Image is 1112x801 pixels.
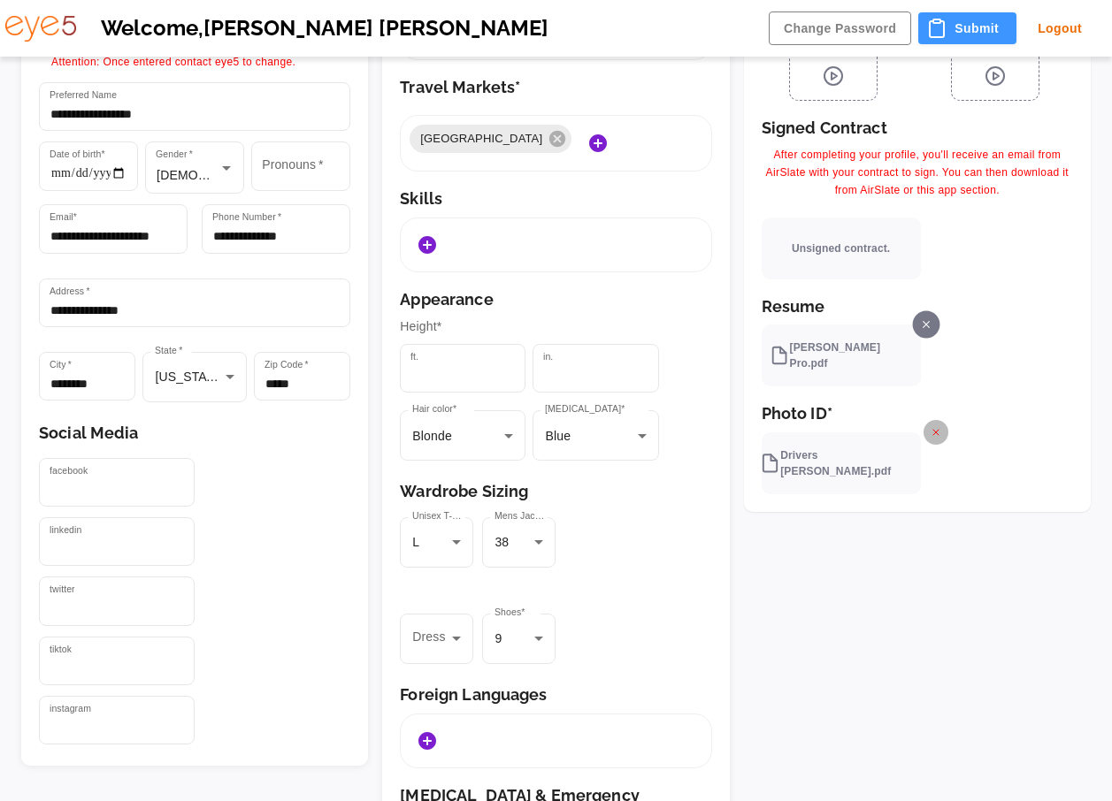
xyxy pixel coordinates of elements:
span: Drivers [PERSON_NAME].pdf [760,447,897,479]
label: tiktok [50,643,72,656]
div: [GEOGRAPHIC_DATA] [410,125,571,153]
div: [DEMOGRAPHIC_DATA] [146,142,243,193]
h6: Photo ID* [762,404,1073,423]
div: Blue [533,410,658,461]
span: [GEOGRAPHIC_DATA] [410,130,553,148]
button: Logout [1024,12,1096,45]
div: 9 [482,614,556,664]
h6: Signed Contract [762,118,1073,138]
label: Shoes* [495,606,525,619]
h5: Welcome, [PERSON_NAME] [PERSON_NAME] [101,16,744,42]
h6: Skills [400,189,711,209]
div: 38 [482,517,556,568]
h6: Appearance [400,290,711,309]
label: twitter [50,583,75,596]
div: L [400,517,473,568]
div: [US_STATE] [142,352,246,402]
label: Hair color* [412,402,456,416]
label: Mens Jacket [495,509,547,523]
span: Attention: Once entered contact eye5 to change. [51,56,295,68]
label: linkedin [50,523,81,537]
label: ft. [410,350,418,363]
label: Phone Number [212,210,281,224]
h6: Foreign Languages [400,685,711,705]
label: Unisex T-shirt* [412,509,464,523]
label: facebook [50,464,88,477]
label: Preferred Name [50,88,117,102]
label: Date of birth* [50,148,105,161]
span: Unsigned contract. [792,240,890,256]
label: Gender [156,148,193,161]
button: Submit [918,12,1016,45]
h6: Social Media [39,423,350,443]
p: Height* [400,317,711,337]
div: Blonde [400,410,525,461]
button: Add Languages [410,723,445,759]
label: Address [50,285,90,298]
button: Add Skills [410,227,445,263]
label: State [155,344,182,357]
label: [MEDICAL_DATA]* [545,402,625,416]
div: [PERSON_NAME] Pro.pdf [770,339,887,371]
label: City [50,358,72,371]
button: Change Password [769,11,911,46]
h6: Resume [762,297,1073,317]
span: After completing your profile, you'll receive an email from AirSlate with your contract to sign. ... [762,147,1073,200]
label: in. [543,350,553,363]
h6: Travel Markets* [400,78,711,97]
button: Add Markets [580,126,616,161]
label: Email* [50,210,77,224]
img: eye5 [5,16,76,42]
label: Zip Code [265,358,309,371]
label: instagram [50,702,91,715]
h6: Wardrobe Sizing [400,482,711,501]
